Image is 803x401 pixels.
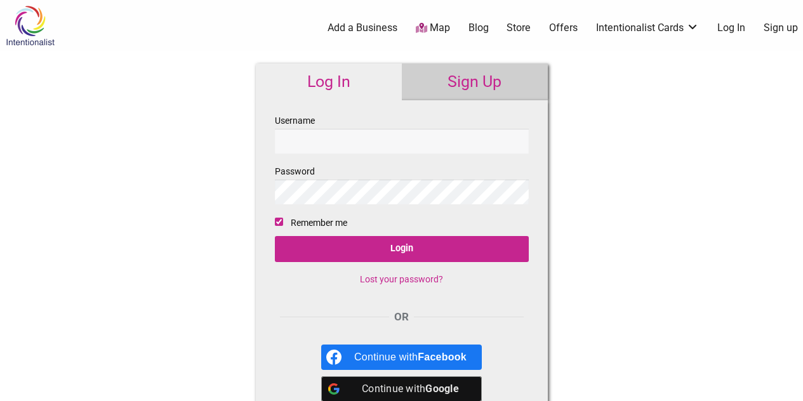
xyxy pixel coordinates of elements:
[291,215,347,231] label: Remember me
[275,180,529,204] input: Password
[354,345,467,370] div: Continue with
[507,21,531,35] a: Store
[275,164,529,204] label: Password
[328,21,397,35] a: Add a Business
[468,21,489,35] a: Blog
[275,129,529,154] input: Username
[416,21,450,36] a: Map
[256,63,402,100] a: Log In
[425,383,459,395] b: Google
[418,352,467,362] b: Facebook
[321,345,482,370] a: Continue with <b>Facebook</b>
[717,21,745,35] a: Log In
[402,63,548,100] a: Sign Up
[360,274,443,284] a: Lost your password?
[764,21,798,35] a: Sign up
[275,309,529,325] div: OR
[596,21,699,35] a: Intentionalist Cards
[275,113,529,154] label: Username
[275,236,529,262] input: Login
[549,21,578,35] a: Offers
